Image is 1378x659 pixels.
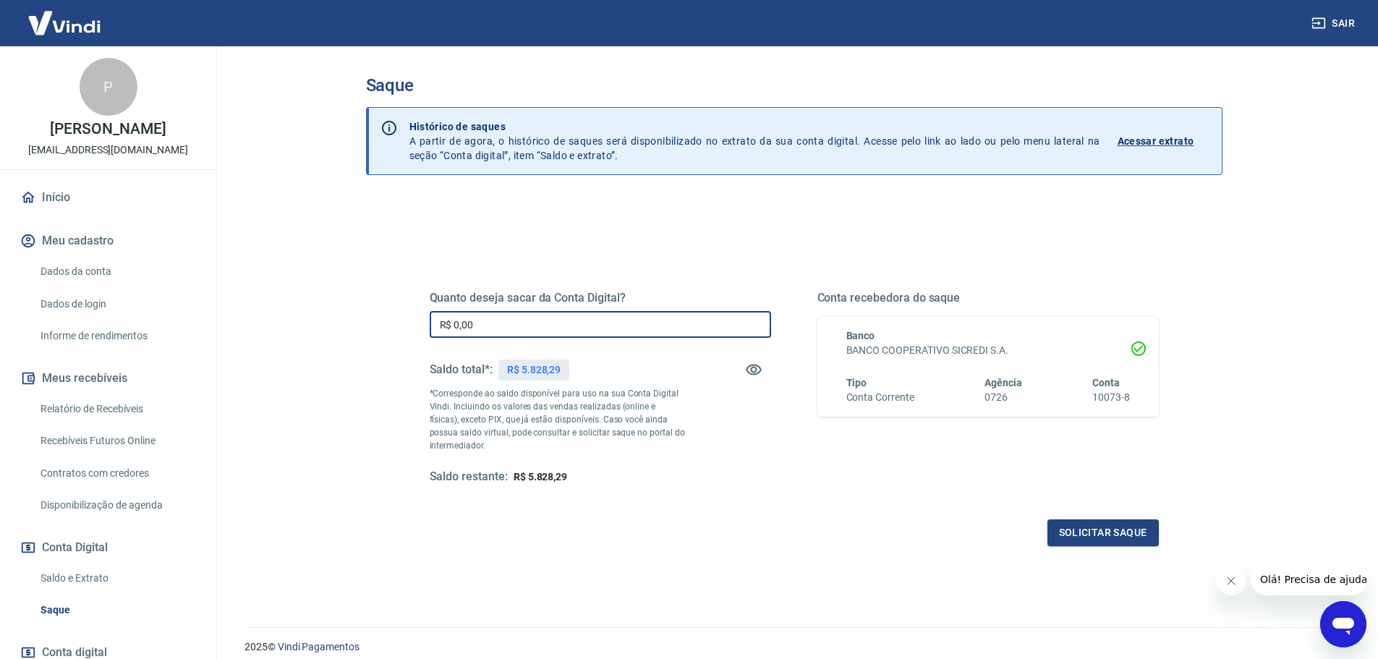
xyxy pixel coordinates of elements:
a: Recebíveis Futuros Online [35,426,199,456]
div: P [80,58,137,116]
iframe: Botão para abrir a janela de mensagens [1320,601,1366,647]
a: Vindi Pagamentos [278,641,360,652]
span: Tipo [846,377,867,388]
a: Saque [35,595,199,625]
p: A partir de agora, o histórico de saques será disponibilizado no extrato da sua conta digital. Ac... [409,119,1100,163]
span: Olá! Precisa de ajuda? [9,10,122,22]
a: Saldo e Extrato [35,564,199,593]
h3: Saque [366,75,1222,95]
p: [EMAIL_ADDRESS][DOMAIN_NAME] [28,143,188,158]
a: Acessar extrato [1118,119,1210,163]
h6: 10073-8 [1092,390,1130,405]
h5: Saldo restante: [430,469,508,485]
a: Disponibilização de agenda [35,490,199,520]
a: Início [17,182,199,213]
iframe: Mensagem da empresa [1251,564,1366,595]
iframe: Fechar mensagem [1217,566,1246,595]
p: R$ 5.828,29 [507,362,561,378]
h6: Conta Corrente [846,390,914,405]
h5: Conta recebedora do saque [817,291,1159,305]
p: [PERSON_NAME] [50,122,166,137]
a: Informe de rendimentos [35,321,199,351]
p: Histórico de saques [409,119,1100,134]
span: R$ 5.828,29 [514,471,567,482]
h5: Quanto deseja sacar da Conta Digital? [430,291,771,305]
button: Sair [1309,10,1361,37]
a: Relatório de Recebíveis [35,394,199,424]
h6: BANCO COOPERATIVO SICREDI S.A. [846,343,1130,358]
img: Vindi [17,1,111,45]
h5: Saldo total*: [430,362,493,377]
a: Dados da conta [35,257,199,286]
p: Acessar extrato [1118,134,1194,148]
h6: 0726 [984,390,1022,405]
span: Agência [984,377,1022,388]
button: Meus recebíveis [17,362,199,394]
span: Banco [846,330,875,341]
a: Contratos com credores [35,459,199,488]
span: Conta [1092,377,1120,388]
button: Conta Digital [17,532,199,564]
p: *Corresponde ao saldo disponível para uso na sua Conta Digital Vindi. Incluindo os valores das ve... [430,387,686,452]
button: Solicitar saque [1047,519,1159,546]
a: Dados de login [35,289,199,319]
button: Meu cadastro [17,225,199,257]
p: 2025 © [244,639,1343,655]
